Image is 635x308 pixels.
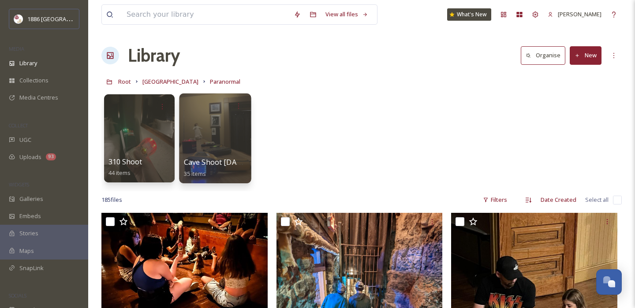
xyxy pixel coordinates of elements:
a: 310 Shoot44 items [108,158,142,177]
span: [GEOGRAPHIC_DATA] [142,78,198,85]
button: Open Chat [596,269,622,295]
a: What's New [447,8,491,21]
span: Library [19,59,37,67]
span: 1886 [GEOGRAPHIC_DATA] [27,15,97,23]
span: Uploads [19,153,41,161]
span: Paranormal [210,78,240,85]
span: 35 items [184,169,206,177]
span: Maps [19,247,34,255]
a: Cave Shoot [DATE]35 items [184,158,248,178]
img: logos.png [14,15,23,23]
a: View all files [321,6,373,23]
span: Stories [19,229,38,237]
span: Collections [19,76,49,85]
input: Search your library [122,5,289,24]
button: Organise [521,46,565,64]
span: SnapLink [19,264,44,272]
a: Paranormal [210,76,240,87]
span: COLLECT [9,122,28,129]
span: UGC [19,136,31,144]
span: 310 Shoot [108,157,142,167]
a: Root [118,76,131,87]
span: Cave Shoot [DATE] [184,157,248,167]
span: 185 file s [101,196,122,204]
a: [GEOGRAPHIC_DATA] [142,76,198,87]
span: Media Centres [19,93,58,102]
div: 93 [46,153,56,160]
span: Galleries [19,195,43,203]
span: WIDGETS [9,181,29,188]
span: SOCIALS [9,292,26,299]
span: [PERSON_NAME] [558,10,601,18]
span: 44 items [108,169,131,177]
a: [PERSON_NAME] [543,6,606,23]
button: New [570,46,601,64]
span: Embeds [19,212,41,220]
div: Filters [478,191,512,208]
a: Library [128,42,180,69]
span: Select all [585,196,609,204]
span: Root [118,78,131,85]
a: Organise [521,46,570,64]
span: MEDIA [9,45,24,52]
div: Date Created [536,191,581,208]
